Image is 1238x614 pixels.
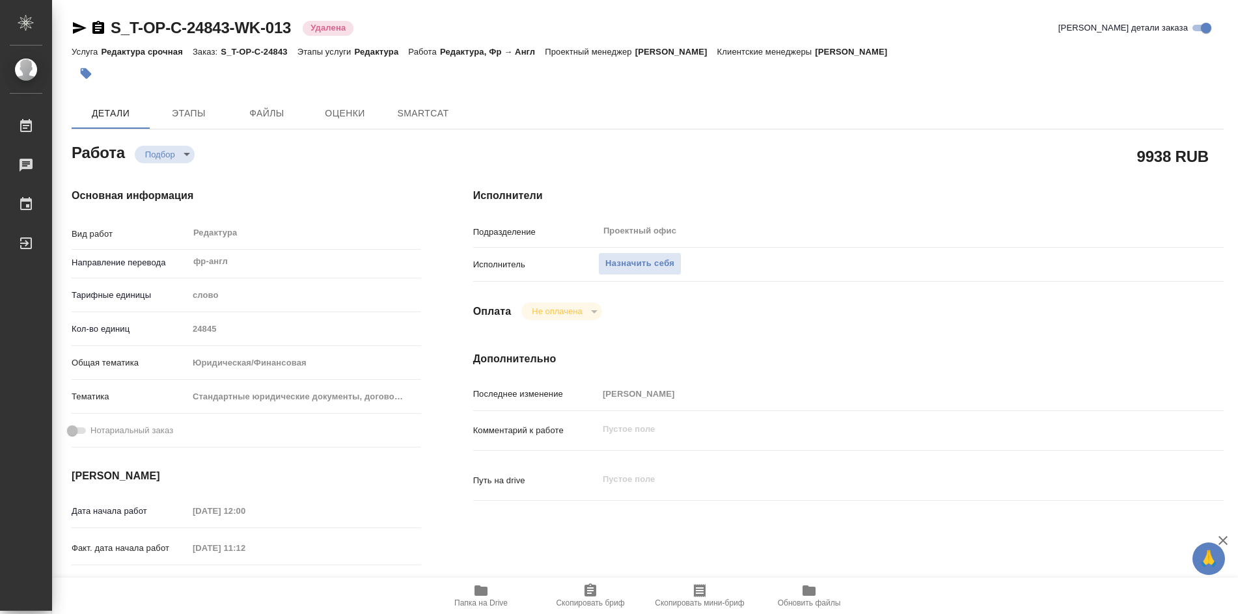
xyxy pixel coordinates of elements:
[135,146,195,163] div: Подбор
[815,47,897,57] p: [PERSON_NAME]
[1058,21,1188,34] span: [PERSON_NAME] детали заказа
[473,258,598,271] p: Исполнитель
[193,47,221,57] p: Заказ:
[188,352,421,374] div: Юридическая/Финансовая
[473,351,1224,367] h4: Дополнительно
[72,256,188,269] p: Направление перевода
[598,252,681,275] button: Назначить себя
[72,228,188,241] p: Вид работ
[236,105,298,122] span: Файлы
[473,388,598,401] p: Последнее изменение
[408,47,440,57] p: Работа
[297,47,355,57] p: Этапы услуги
[1192,542,1225,575] button: 🙏
[473,424,598,437] p: Комментарий к работе
[72,390,188,403] p: Тематика
[473,474,598,487] p: Путь на drive
[188,386,421,408] div: Стандартные юридические документы, договоры, уставы
[221,47,297,57] p: S_T-OP-C-24843
[72,542,188,555] p: Факт. дата начала работ
[111,19,291,36] a: S_T-OP-C-24843-WK-013
[188,572,302,591] input: Пустое поле
[188,539,302,557] input: Пустое поле
[188,319,421,338] input: Пустое поле
[72,47,101,57] p: Услуга
[72,59,100,88] button: Добавить тэг
[72,323,188,336] p: Кол-во единиц
[72,289,188,302] p: Тарифные единицы
[556,598,624,607] span: Скопировать бриф
[635,47,717,57] p: [PERSON_NAME]
[521,302,601,320] div: Подбор
[188,284,421,306] div: слово
[90,424,173,437] span: Нотариальный заказ
[778,598,841,607] span: Обновить файлы
[90,20,106,36] button: Скопировать ссылку
[655,598,744,607] span: Скопировать мини-бриф
[314,105,376,122] span: Оценки
[605,256,674,271] span: Назначить себя
[355,47,409,57] p: Редактура
[188,501,302,520] input: Пустое поле
[101,47,192,57] p: Редактура срочная
[440,47,545,57] p: Редактура, Фр → Англ
[426,578,536,614] button: Папка на Drive
[79,105,142,122] span: Детали
[310,21,346,34] p: Удалена
[454,598,508,607] span: Папка на Drive
[1198,545,1220,572] span: 🙏
[72,576,188,589] p: Срок завершения работ
[72,140,125,163] h2: Работа
[473,188,1224,204] h4: Исполнители
[72,20,87,36] button: Скопировать ссылку для ЯМессенджера
[598,384,1161,403] input: Пустое поле
[473,304,512,319] h4: Оплата
[473,226,598,239] p: Подразделение
[392,105,454,122] span: SmartCat
[528,306,586,317] button: Не оплачена
[754,578,864,614] button: Обновить файлы
[141,149,179,160] button: Подбор
[158,105,220,122] span: Этапы
[536,578,645,614] button: Скопировать бриф
[1137,145,1209,167] h2: 9938 RUB
[72,468,421,484] h4: [PERSON_NAME]
[72,356,188,369] p: Общая тематика
[72,188,421,204] h4: Основная информация
[72,505,188,518] p: Дата начала работ
[645,578,754,614] button: Скопировать мини-бриф
[717,47,816,57] p: Клиентские менеджеры
[545,47,635,57] p: Проектный менеджер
